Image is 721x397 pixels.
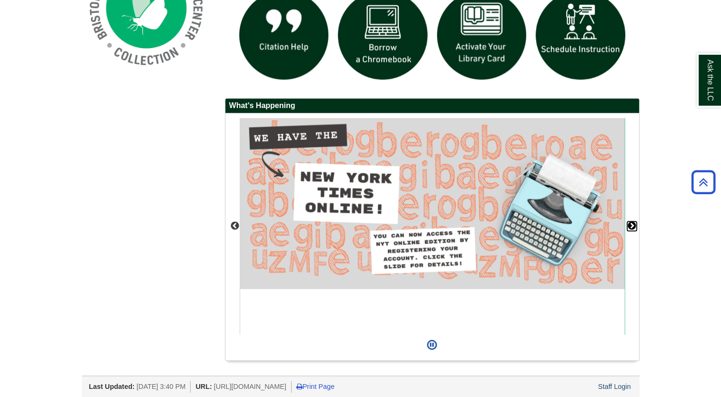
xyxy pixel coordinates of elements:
div: This box contains rotating images [240,118,625,335]
i: Print Page [296,383,303,390]
button: Previous [230,221,240,231]
span: [URL][DOMAIN_NAME] [214,383,286,390]
h2: What's Happening [225,99,639,113]
span: Last Updated: [89,383,135,390]
span: [DATE] 3:40 PM [136,383,185,390]
button: Next [627,221,637,231]
a: Print Page [296,383,335,390]
a: Staff Login [598,383,631,390]
a: Back to Top [688,176,719,189]
button: Pause [424,335,440,356]
img: Access the New York Times online edition. [240,118,625,289]
span: URL: [195,383,212,390]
